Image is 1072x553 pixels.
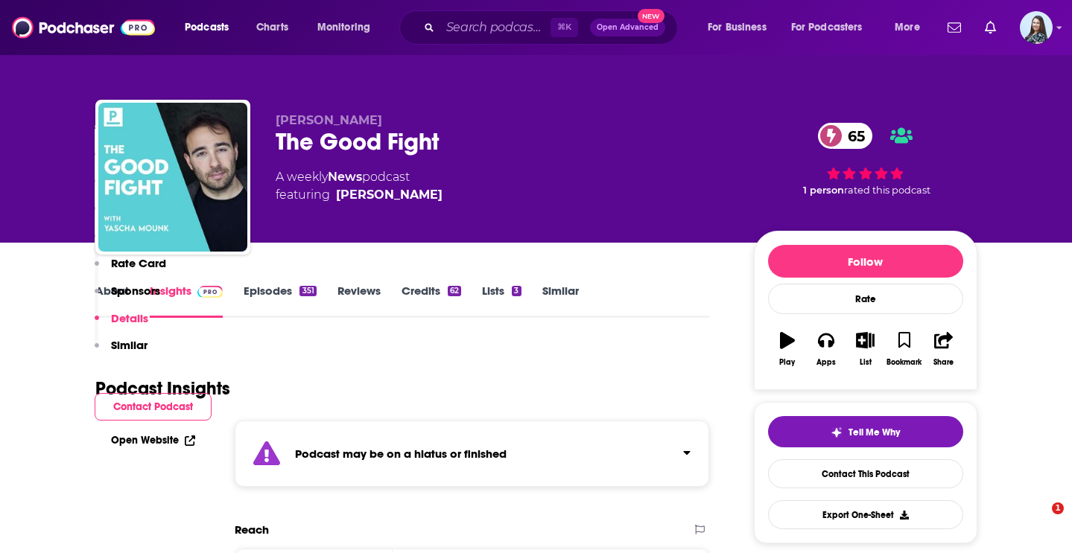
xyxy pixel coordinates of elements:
[307,16,390,39] button: open menu
[807,322,846,376] button: Apps
[924,322,962,376] button: Share
[849,426,900,438] span: Tell Me Why
[590,19,665,36] button: Open AdvancedNew
[12,13,155,42] img: Podchaser - Follow, Share and Rate Podcasts
[317,17,370,38] span: Monitoring
[512,286,521,296] div: 3
[697,16,785,39] button: open menu
[482,284,521,318] a: Lists3
[979,15,1002,40] a: Show notifications dropdown
[884,16,939,39] button: open menu
[174,16,248,39] button: open menu
[818,123,872,149] a: 65
[256,17,288,38] span: Charts
[551,18,578,37] span: ⌘ K
[1021,502,1057,538] iframe: Intercom live chat
[1020,11,1053,44] button: Show profile menu
[235,421,710,487] section: Click to expand status details
[235,522,269,537] h2: Reach
[791,17,863,38] span: For Podcasters
[542,284,579,318] a: Similar
[95,393,212,421] button: Contact Podcast
[448,286,461,296] div: 62
[768,459,963,488] a: Contact This Podcast
[111,311,148,325] p: Details
[336,186,443,204] div: [PERSON_NAME]
[933,358,954,367] div: Share
[597,24,659,31] span: Open Advanced
[402,284,461,318] a: Credits62
[816,358,836,367] div: Apps
[244,284,316,318] a: Episodes351
[413,10,692,45] div: Search podcasts, credits, & more...
[440,16,551,39] input: Search podcasts, credits, & more...
[299,286,316,296] div: 351
[768,500,963,529] button: Export One-Sheet
[95,338,148,365] button: Similar
[768,284,963,314] div: Rate
[328,170,362,184] a: News
[754,113,977,205] div: 65 1 personrated this podcast
[942,15,967,40] a: Show notifications dropdown
[803,185,844,196] span: 1 person
[708,17,767,38] span: For Business
[860,358,872,367] div: List
[831,426,843,438] img: tell me why sparkle
[1020,11,1053,44] img: User Profile
[337,284,381,318] a: Reviews
[111,338,148,352] p: Similar
[768,322,807,376] button: Play
[833,123,872,149] span: 65
[95,311,148,339] button: Details
[1020,11,1053,44] span: Logged in as brookefortierpr
[276,186,443,204] span: featuring
[95,284,160,311] button: Sponsors
[276,168,443,204] div: A weekly podcast
[276,113,382,127] span: [PERSON_NAME]
[779,358,795,367] div: Play
[1052,502,1064,514] span: 1
[98,103,247,252] img: The Good Fight
[885,322,924,376] button: Bookmark
[111,434,195,447] a: Open Website
[638,9,665,23] span: New
[844,185,930,196] span: rated this podcast
[185,17,229,38] span: Podcasts
[887,358,922,367] div: Bookmark
[781,16,884,39] button: open menu
[846,322,884,376] button: List
[247,16,297,39] a: Charts
[895,17,920,38] span: More
[768,416,963,447] button: tell me why sparkleTell Me Why
[768,245,963,278] button: Follow
[295,447,507,461] strong: Podcast may be on a hiatus or finished
[111,284,160,298] p: Sponsors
